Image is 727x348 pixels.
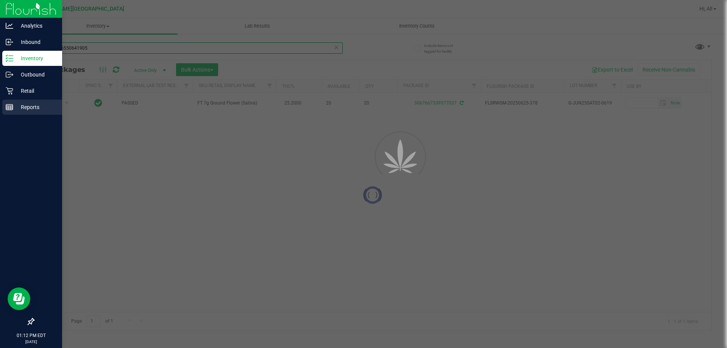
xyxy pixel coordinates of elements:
[8,287,30,310] iframe: Resource center
[3,339,59,345] p: [DATE]
[13,21,59,30] p: Analytics
[13,103,59,112] p: Reports
[13,54,59,63] p: Inventory
[6,38,13,46] inline-svg: Inbound
[6,87,13,95] inline-svg: Retail
[6,71,13,78] inline-svg: Outbound
[6,22,13,30] inline-svg: Analytics
[13,70,59,79] p: Outbound
[13,37,59,47] p: Inbound
[13,86,59,95] p: Retail
[6,55,13,62] inline-svg: Inventory
[6,103,13,111] inline-svg: Reports
[3,332,59,339] p: 01:12 PM EDT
